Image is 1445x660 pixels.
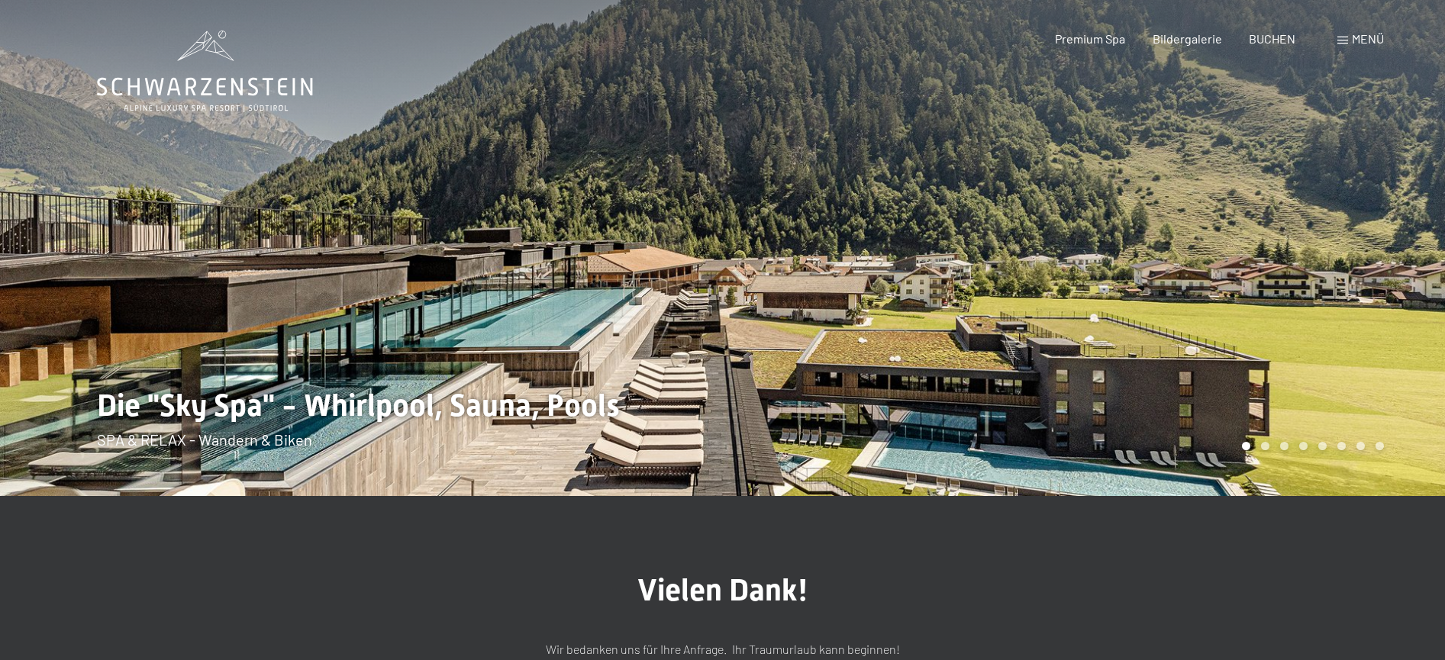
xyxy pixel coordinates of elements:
[1249,31,1295,46] a: BUCHEN
[341,639,1105,659] p: Wir bedanken uns für Ihre Anfrage. Ihr Traumurlaub kann beginnen!
[1055,31,1125,46] a: Premium Spa
[1280,442,1289,450] div: Carousel Page 3
[1299,442,1308,450] div: Carousel Page 4
[637,572,808,608] span: Vielen Dank!
[1153,31,1222,46] a: Bildergalerie
[1356,442,1365,450] div: Carousel Page 7
[1318,442,1327,450] div: Carousel Page 5
[1376,442,1384,450] div: Carousel Page 8
[1261,442,1269,450] div: Carousel Page 2
[1242,442,1250,450] div: Carousel Page 1 (Current Slide)
[1237,442,1384,450] div: Carousel Pagination
[1337,442,1346,450] div: Carousel Page 6
[1352,31,1384,46] span: Menü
